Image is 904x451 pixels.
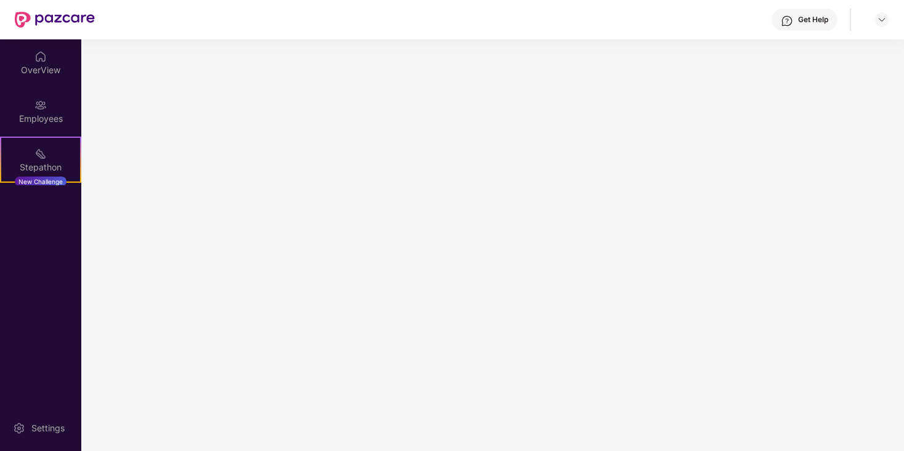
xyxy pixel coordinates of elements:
div: Get Help [798,15,828,25]
div: Settings [28,422,68,434]
img: svg+xml;base64,PHN2ZyBpZD0iU2V0dGluZy0yMHgyMCIgeG1sbnM9Imh0dHA6Ly93d3cudzMub3JnLzIwMDAvc3ZnIiB3aW... [13,422,25,434]
img: New Pazcare Logo [15,12,95,28]
img: svg+xml;base64,PHN2ZyB4bWxucz0iaHR0cDovL3d3dy53My5vcmcvMjAwMC9zdmciIHdpZHRoPSIyMSIgaGVpZ2h0PSIyMC... [34,148,47,160]
div: Stepathon [1,161,80,174]
img: svg+xml;base64,PHN2ZyBpZD0iRW1wbG95ZWVzIiB4bWxucz0iaHR0cDovL3d3dy53My5vcmcvMjAwMC9zdmciIHdpZHRoPS... [34,99,47,111]
img: svg+xml;base64,PHN2ZyBpZD0iRHJvcGRvd24tMzJ4MzIiIHhtbG5zPSJodHRwOi8vd3d3LnczLm9yZy8yMDAwL3N2ZyIgd2... [877,15,887,25]
img: svg+xml;base64,PHN2ZyBpZD0iSG9tZSIgeG1sbnM9Imh0dHA6Ly93d3cudzMub3JnLzIwMDAvc3ZnIiB3aWR0aD0iMjAiIG... [34,50,47,63]
div: New Challenge [15,177,67,186]
img: svg+xml;base64,PHN2ZyBpZD0iSGVscC0zMngzMiIgeG1sbnM9Imh0dHA6Ly93d3cudzMub3JnLzIwMDAvc3ZnIiB3aWR0aD... [781,15,793,27]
